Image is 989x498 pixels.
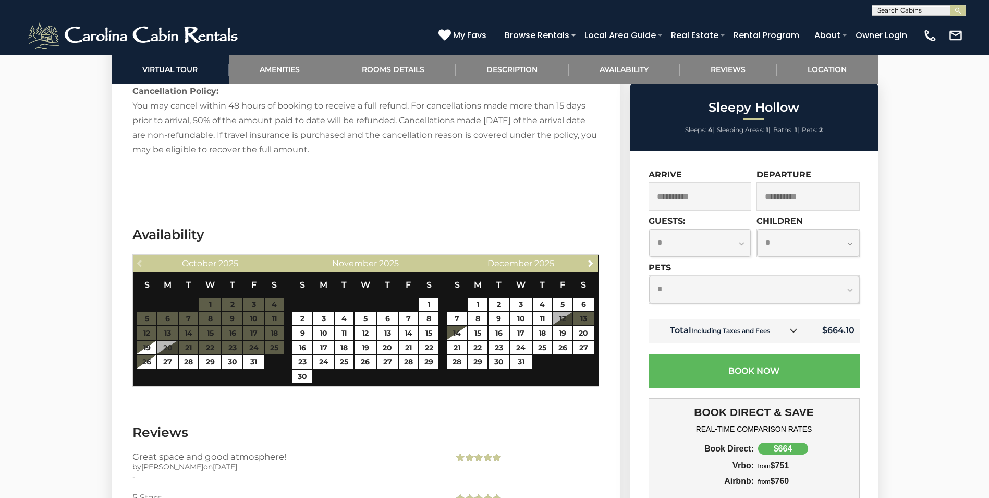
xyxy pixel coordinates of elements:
[399,341,418,354] a: 21
[489,298,509,311] a: 2
[137,341,156,354] a: 19
[708,126,712,134] strong: 4
[805,319,860,343] td: $664.10
[533,326,552,340] a: 18
[300,280,305,290] span: Sunday
[419,312,438,326] a: 8
[222,355,242,369] a: 30
[533,298,552,311] a: 4
[666,26,724,44] a: Real Estate
[649,263,671,272] label: Pets
[802,126,817,134] span: Pets:
[377,355,398,369] a: 27
[377,341,398,354] a: 20
[141,462,203,471] span: [PERSON_NAME]
[313,355,334,369] a: 24
[468,298,487,311] a: 1
[534,258,554,268] span: 2025
[230,280,235,290] span: Thursday
[553,341,572,354] a: 26
[468,326,487,340] a: 15
[335,355,353,369] a: 25
[355,341,376,354] a: 19
[132,86,218,96] strong: Cancellation Policy:
[399,312,418,326] a: 7
[377,326,398,340] a: 13
[419,341,438,354] a: 22
[335,312,353,326] a: 4
[399,326,418,340] a: 14
[489,312,509,326] a: 9
[573,326,594,340] a: 20
[377,312,398,326] a: 6
[656,477,754,486] div: Airbnb:
[581,280,586,290] span: Saturday
[474,280,482,290] span: Monday
[379,258,399,268] span: 2025
[468,341,487,354] a: 22
[656,425,852,433] h4: REAL-TIME COMPARISON RATES
[132,69,599,157] p: Guests must be at least 25 years of age to make a reservation. You may cancel within 48 hours of ...
[292,370,313,383] a: 30
[573,298,594,311] a: 6
[758,463,771,470] span: from
[685,126,706,134] span: Sleeps:
[406,280,411,290] span: Friday
[199,355,221,369] a: 29
[758,443,808,455] div: $664
[438,29,489,42] a: My Favs
[292,326,313,340] a: 9
[510,326,532,340] a: 17
[447,355,467,369] a: 28
[717,126,764,134] span: Sleeping Areas:
[355,355,376,369] a: 26
[468,355,487,369] a: 29
[419,355,438,369] a: 29
[691,327,770,335] small: Including Taxes and Fees
[533,341,552,354] a: 25
[182,258,216,268] span: October
[468,312,487,326] a: 8
[419,298,438,311] a: 1
[923,28,937,43] img: phone-regular-white.png
[453,29,486,42] span: My Favs
[510,355,532,369] a: 31
[649,216,685,226] label: Guests:
[754,477,852,486] div: $760
[685,123,714,137] li: |
[179,355,198,369] a: 28
[489,326,509,340] a: 16
[573,341,594,354] a: 27
[335,326,353,340] a: 11
[426,280,432,290] span: Saturday
[795,126,797,134] strong: 1
[553,298,572,311] a: 5
[361,280,370,290] span: Wednesday
[754,461,852,470] div: $751
[132,472,438,482] div: -
[292,341,313,354] a: 16
[553,326,572,340] a: 19
[292,355,313,369] a: 23
[272,280,277,290] span: Saturday
[850,26,912,44] a: Owner Login
[331,55,456,84] a: Rooms Details
[313,312,334,326] a: 3
[132,461,438,472] div: by on
[132,423,599,442] h3: Reviews
[341,280,347,290] span: Tuesday
[569,55,680,84] a: Availability
[332,258,377,268] span: November
[186,280,191,290] span: Tuesday
[489,341,509,354] a: 23
[447,326,467,340] a: 14
[385,280,390,290] span: Thursday
[335,341,353,354] a: 18
[510,298,532,311] a: 3
[132,452,438,461] h3: Great space and good atmosphere!
[510,341,532,354] a: 24
[355,326,376,340] a: 12
[447,312,467,326] a: 7
[499,26,575,44] a: Browse Rentals
[766,126,768,134] strong: 1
